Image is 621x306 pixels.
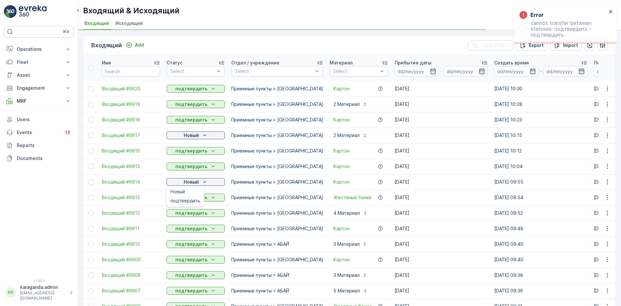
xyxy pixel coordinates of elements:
[543,66,588,76] input: dd/mm/yyyy
[333,272,360,278] p: 3 Материал
[330,208,372,218] button: 4 Материал
[102,101,160,108] a: Входящий #9919
[330,130,371,141] button: 2 Материал
[167,163,225,170] button: подтвердить
[91,41,122,50] p: Входящий
[333,117,350,123] a: Картон
[516,40,548,51] button: Export
[491,81,591,96] td: [DATE] 10:30
[175,256,207,263] p: подтвердить
[228,267,326,283] td: Приемные пункты > АБАЙ
[4,126,74,139] a: Events13
[391,190,491,205] td: [DATE]
[63,29,69,34] p: ⌘B
[184,132,199,139] p: Новый
[102,66,160,76] input: Search
[333,85,350,92] span: Картон
[102,256,160,263] a: Входящий #9909
[17,72,61,78] p: Asset
[519,20,607,38] p: cannot transfer between statuses: подтвердить - подтвердить
[395,60,431,66] p: Прибытие даты
[494,66,539,76] input: dd/mm/yyyy
[89,86,94,91] div: Toggle Row Selected
[4,152,74,165] a: Documents
[167,225,225,232] button: подтвердить
[102,60,111,66] p: Имя
[102,194,160,201] span: Входящий #9913
[102,288,160,294] span: Входящий #9907
[102,179,160,185] span: Входящий #9914
[333,225,350,232] a: Картон
[175,101,207,108] p: подтвердить
[468,40,513,51] button: Clear Filters
[167,209,225,217] button: подтвердить
[391,283,491,299] td: [DATE]
[391,267,491,283] td: [DATE]
[228,283,326,299] td: Приемные пункты > АБАЙ
[175,288,207,294] p: подтвердить
[102,225,160,232] a: Входящий #9911
[102,210,160,216] a: Входящий #9912
[228,174,326,190] td: Приемные пункты > [GEOGRAPHIC_DATA]
[167,100,225,108] button: подтвердить
[330,60,353,66] p: Материал
[17,116,71,123] p: Users
[491,96,591,112] td: [DATE] 10:28
[333,132,360,139] p: 2 Материал
[491,128,591,143] td: [DATE] 10:15
[17,129,60,136] p: Events
[491,205,591,221] td: [DATE] 09:52
[135,42,144,48] p: Add
[89,273,94,278] div: Toggle Row Selected
[529,42,544,49] p: Export
[167,287,225,295] button: подтвердить
[5,287,16,298] div: KK
[550,40,582,51] button: Import
[102,241,160,247] a: Входящий #9910
[333,148,350,154] span: Картон
[4,69,74,82] button: Asset
[102,85,160,92] span: Входящий #9920
[17,46,61,52] p: Operations
[333,101,360,108] p: 2 Материал
[175,241,207,247] p: подтвердить
[175,163,207,170] p: подтвердить
[228,205,326,221] td: Приемные пункты > [GEOGRAPHIC_DATA]
[89,257,94,262] div: Toggle Row Selected
[89,102,94,107] div: Toggle Row Selected
[184,179,199,185] p: Новый
[102,132,160,139] a: Входящий #9917
[444,66,488,76] input: dd/mm/yyyy
[167,116,225,124] button: подтвердить
[333,194,371,201] span: Жестяные банки
[65,130,70,135] p: 13
[89,133,94,138] div: Toggle Row Selected
[170,198,200,204] span: подтвердить
[228,96,326,112] td: Приемные пункты > [GEOGRAPHIC_DATA]
[167,256,225,264] button: подтвердить
[228,112,326,128] td: Приемные пункты > [GEOGRAPHIC_DATA]
[89,164,94,169] div: Toggle Row Selected
[102,117,160,123] a: Входящий #9918
[530,11,544,19] h3: Error
[391,236,491,252] td: [DATE]
[491,252,591,267] td: [DATE] 09:40
[333,179,350,185] span: Картон
[491,221,591,236] td: [DATE] 09:48
[491,283,591,299] td: [DATE] 09:36
[167,178,225,186] button: Новый
[175,148,207,154] p: подтвердить
[228,221,326,236] td: Приемные пункты > [GEOGRAPHIC_DATA]
[89,288,94,293] div: Toggle Row Selected
[491,143,591,159] td: [DATE] 10:12
[391,252,491,267] td: [DATE]
[4,279,74,283] span: v 1.48.1
[102,148,160,154] a: Входящий #9916
[167,60,182,66] p: Статус
[167,240,225,248] button: подтвердить
[333,288,360,294] p: 5 Материал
